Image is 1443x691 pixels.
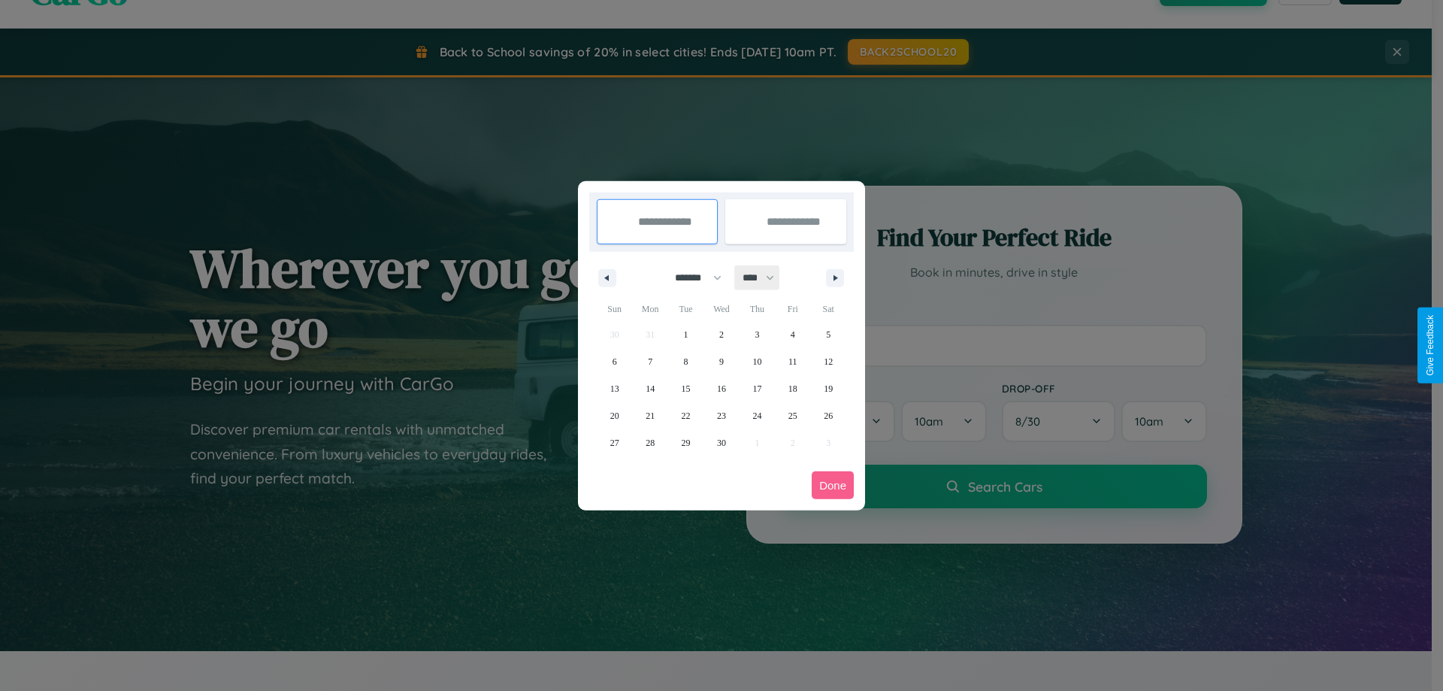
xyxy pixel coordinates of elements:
[646,429,655,456] span: 28
[811,321,846,348] button: 5
[684,321,688,348] span: 1
[632,297,667,321] span: Mon
[752,348,761,375] span: 10
[668,429,703,456] button: 29
[788,375,797,402] span: 18
[613,348,617,375] span: 6
[703,429,739,456] button: 30
[682,402,691,429] span: 22
[811,348,846,375] button: 12
[717,429,726,456] span: 30
[826,321,830,348] span: 5
[752,375,761,402] span: 17
[824,375,833,402] span: 19
[740,321,775,348] button: 3
[597,348,632,375] button: 6
[740,297,775,321] span: Thu
[703,297,739,321] span: Wed
[703,402,739,429] button: 23
[775,297,810,321] span: Fri
[646,375,655,402] span: 14
[811,375,846,402] button: 19
[824,402,833,429] span: 26
[740,402,775,429] button: 24
[668,321,703,348] button: 1
[740,348,775,375] button: 10
[811,402,846,429] button: 26
[597,297,632,321] span: Sun
[610,402,619,429] span: 20
[682,375,691,402] span: 15
[610,375,619,402] span: 13
[703,348,739,375] button: 9
[775,321,810,348] button: 4
[632,348,667,375] button: 7
[1425,315,1435,376] div: Give Feedback
[597,375,632,402] button: 13
[684,348,688,375] span: 8
[775,402,810,429] button: 25
[755,321,759,348] span: 3
[719,321,724,348] span: 2
[703,321,739,348] button: 2
[775,348,810,375] button: 11
[648,348,652,375] span: 7
[775,375,810,402] button: 18
[668,348,703,375] button: 8
[812,471,854,499] button: Done
[668,375,703,402] button: 15
[682,429,691,456] span: 29
[717,402,726,429] span: 23
[811,297,846,321] span: Sat
[610,429,619,456] span: 27
[597,429,632,456] button: 27
[597,402,632,429] button: 20
[824,348,833,375] span: 12
[752,402,761,429] span: 24
[719,348,724,375] span: 9
[703,375,739,402] button: 16
[791,321,795,348] span: 4
[632,375,667,402] button: 14
[668,402,703,429] button: 22
[632,429,667,456] button: 28
[646,402,655,429] span: 21
[788,348,797,375] span: 11
[717,375,726,402] span: 16
[668,297,703,321] span: Tue
[632,402,667,429] button: 21
[788,402,797,429] span: 25
[740,375,775,402] button: 17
